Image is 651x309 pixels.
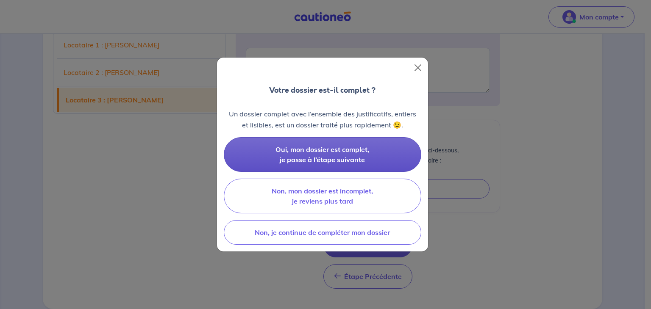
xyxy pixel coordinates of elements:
button: Close [411,61,425,74]
span: Oui, mon dossier est complet, je passe à l’étape suivante [275,145,369,164]
button: Oui, mon dossier est complet, je passe à l’étape suivante [224,137,421,172]
span: Non, je continue de compléter mon dossier [255,228,390,237]
button: Non, mon dossier est incomplet, je reviens plus tard [224,179,421,213]
p: Votre dossier est-il complet ? [269,85,376,96]
span: Non, mon dossier est incomplet, je reviens plus tard [272,187,373,205]
p: Un dossier complet avec l’ensemble des justificatifs, entiers et lisibles, est un dossier traité ... [224,108,421,130]
button: Non, je continue de compléter mon dossier [224,220,421,245]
